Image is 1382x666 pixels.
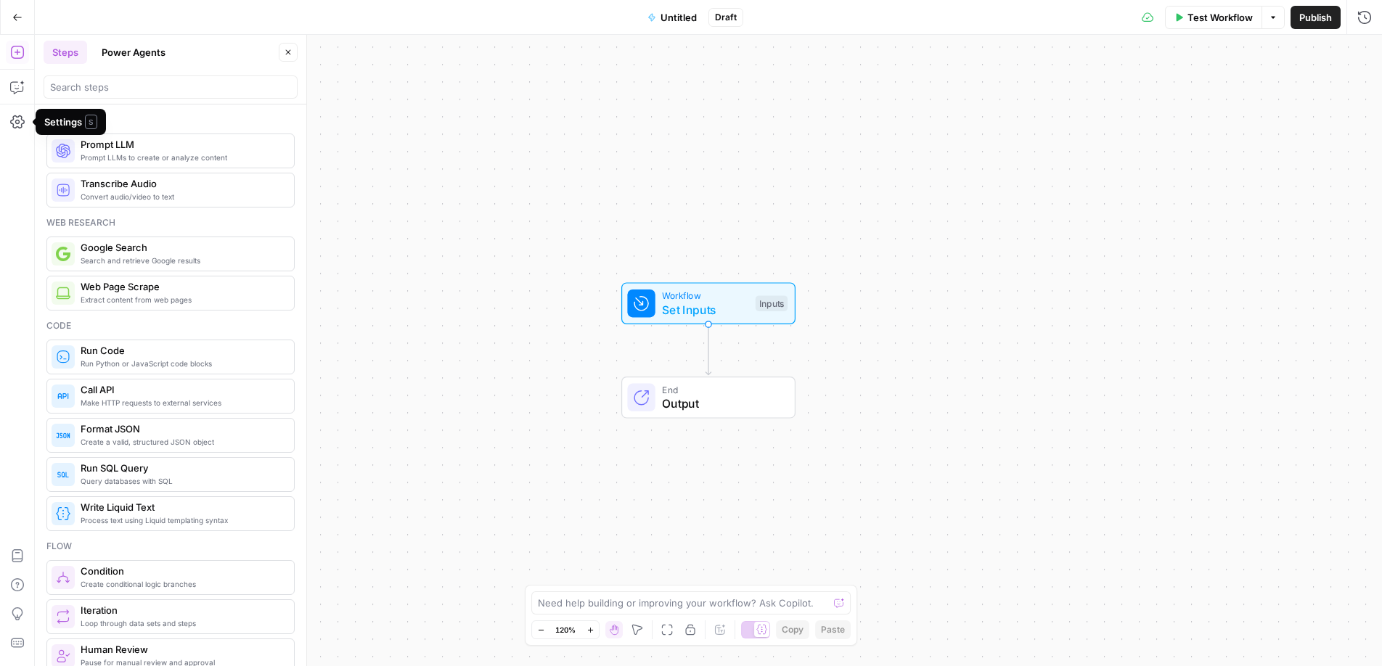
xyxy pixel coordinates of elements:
[50,80,291,94] input: Search steps
[81,255,282,266] span: Search and retrieve Google results
[46,540,295,553] div: Flow
[81,294,282,305] span: Extract content from web pages
[81,176,282,191] span: Transcribe Audio
[81,422,282,436] span: Format JSON
[639,6,706,29] button: Untitled
[1291,6,1341,29] button: Publish
[1165,6,1262,29] button: Test Workflow
[573,282,843,324] div: WorkflowSet InputsInputs
[81,137,282,152] span: Prompt LLM
[81,436,282,448] span: Create a valid, structured JSON object
[93,41,174,64] button: Power Agents
[81,382,282,397] span: Call API
[81,475,282,487] span: Query databases with SQL
[1187,10,1253,25] span: Test Workflow
[81,578,282,590] span: Create conditional logic branches
[81,279,282,294] span: Web Page Scrape
[81,152,282,163] span: Prompt LLMs to create or analyze content
[662,382,780,396] span: End
[81,603,282,617] span: Iteration
[662,301,748,318] span: Set Inputs
[756,295,788,311] div: Inputs
[81,514,282,526] span: Process text using Liquid templating syntax
[776,620,809,639] button: Copy
[81,358,282,369] span: Run Python or JavaScript code blocks
[81,500,282,514] span: Write Liquid Text
[44,41,87,64] button: Steps
[706,324,711,375] g: Edge from start to end
[81,564,282,578] span: Condition
[821,623,845,636] span: Paste
[815,620,851,639] button: Paste
[46,113,295,126] div: Ai
[81,191,282,202] span: Convert audio/video to text
[81,642,282,657] span: Human Review
[1299,10,1332,25] span: Publish
[81,397,282,408] span: Make HTTP requests to external services
[662,289,748,303] span: Workflow
[782,623,804,636] span: Copy
[573,377,843,419] div: EndOutput
[46,216,295,229] div: Web research
[662,395,780,412] span: Output
[81,617,282,629] span: Loop through data sets and steps
[46,319,295,332] div: Code
[661,10,697,25] span: Untitled
[81,240,282,255] span: Google Search
[81,343,282,358] span: Run Code
[715,11,737,24] span: Draft
[81,461,282,475] span: Run SQL Query
[555,624,576,636] span: 120%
